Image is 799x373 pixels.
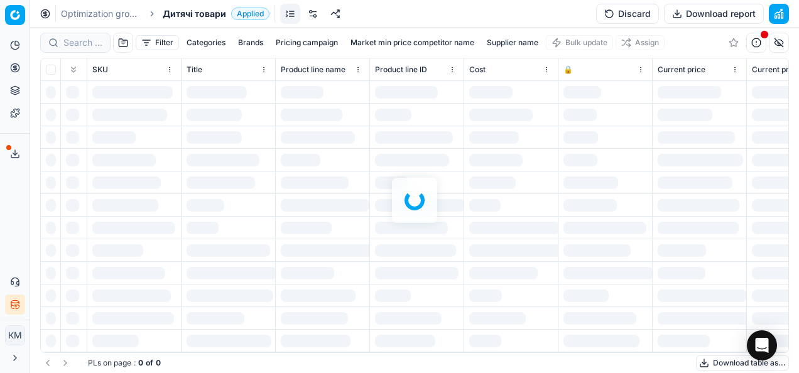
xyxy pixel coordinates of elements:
[747,330,777,360] div: Open Intercom Messenger
[5,325,25,345] button: КM
[61,8,269,20] nav: breadcrumb
[231,8,269,20] span: Applied
[163,8,226,20] span: Дитячі товари
[163,8,269,20] span: Дитячі товариApplied
[596,4,659,24] button: Discard
[61,8,141,20] a: Optimization groups
[6,326,24,345] span: КM
[664,4,764,24] button: Download report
